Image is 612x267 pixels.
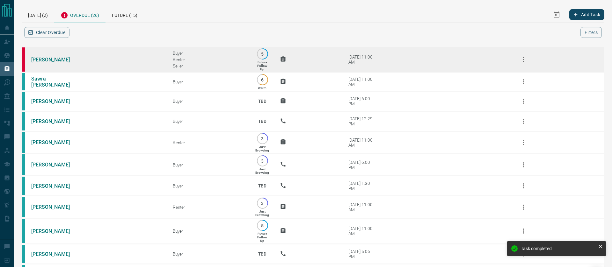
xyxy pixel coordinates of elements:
[31,162,79,168] a: [PERSON_NAME]
[173,251,245,256] div: Buyer
[173,140,245,145] div: Renter
[348,54,375,65] div: [DATE] 11:00 AM
[255,145,269,152] p: Just Browsing
[257,232,267,242] p: Future Follow Up
[254,177,270,194] p: TBD
[22,219,25,243] div: condos.ca
[31,139,79,145] a: [PERSON_NAME]
[260,136,265,141] p: 3
[580,27,602,38] button: Filters
[173,63,245,68] div: Seller
[569,9,604,20] button: Add Task
[31,57,79,63] a: [PERSON_NAME]
[257,60,267,71] p: Future Follow Up
[260,158,265,163] p: 3
[254,113,270,130] p: TBD
[260,223,265,228] p: 5
[173,162,245,167] div: Buyer
[22,6,54,23] div: [DATE] (2)
[31,251,79,257] a: [PERSON_NAME]
[260,77,265,82] p: 6
[348,116,375,126] div: [DATE] 12:29 PM
[260,201,265,206] p: 3
[258,86,266,90] p: Warm
[24,27,69,38] button: Clear Overdue
[22,154,25,175] div: condos.ca
[22,245,25,263] div: condos.ca
[22,47,25,72] div: property.ca
[31,118,79,124] a: [PERSON_NAME]
[31,76,79,88] a: Sawra [PERSON_NAME]
[22,73,25,90] div: condos.ca
[22,92,25,110] div: condos.ca
[173,51,245,56] div: Buyer
[173,99,245,104] div: Buyer
[255,210,269,217] p: Just Browsing
[173,79,245,84] div: Buyer
[106,6,144,23] div: Future (15)
[22,177,25,195] div: condos.ca
[22,112,25,130] div: condos.ca
[549,7,564,22] button: Select Date Range
[173,119,245,124] div: Buyer
[255,167,269,174] p: Just Browsing
[54,6,106,23] div: Overdue (26)
[31,228,79,234] a: [PERSON_NAME]
[22,197,25,217] div: condos.ca
[348,160,375,170] div: [DATE] 6:00 PM
[348,77,375,87] div: [DATE] 11:00 AM
[521,246,595,251] div: Task completed
[348,202,375,212] div: [DATE] 11:00 AM
[173,228,245,234] div: Buyer
[348,249,375,259] div: [DATE] 5:06 PM
[254,93,270,110] p: TBD
[260,52,265,56] p: 5
[173,183,245,188] div: Buyer
[173,57,245,62] div: Renter
[31,204,79,210] a: [PERSON_NAME]
[254,245,270,263] p: TBD
[348,181,375,191] div: [DATE] 1:30 PM
[22,132,25,153] div: condos.ca
[31,183,79,189] a: [PERSON_NAME]
[348,96,375,106] div: [DATE] 6:00 PM
[348,226,375,236] div: [DATE] 11:00 AM
[348,137,375,148] div: [DATE] 11:00 AM
[173,205,245,210] div: Renter
[31,98,79,104] a: [PERSON_NAME]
